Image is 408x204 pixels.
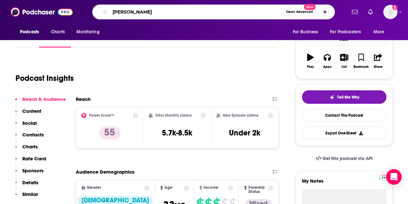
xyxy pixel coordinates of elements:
[288,26,326,38] button: open menu
[15,73,74,83] h1: Podcast Insights
[15,132,44,144] button: Contacts
[323,65,332,69] div: Apps
[248,186,267,194] span: Parental Status
[383,5,397,19] button: Show profile menu
[22,96,66,102] p: Reach & Audience
[15,144,38,156] button: Charts
[15,108,41,120] button: Content
[311,151,378,166] a: Get this podcast via API
[293,27,318,37] span: For Business
[373,65,382,69] div: Share
[283,8,316,16] button: Open AdvancedNew
[15,179,38,191] button: Details
[353,49,369,73] button: Bookmark
[76,27,99,37] span: Monitoring
[336,49,353,73] button: List
[370,49,386,73] button: Share
[302,127,386,139] button: Export One-Sheet
[155,113,192,118] h2: Total Monthly Listens
[15,26,47,38] button: open menu
[307,65,314,69] div: Play
[76,96,91,102] h2: Reach
[383,5,397,19] span: Logged in as megcassidy
[22,132,44,138] p: Contacts
[22,167,44,174] p: Sponsors
[76,169,134,175] h2: Audience Demographics
[229,128,260,138] h3: Under 2k
[20,27,39,37] span: Podcasts
[386,169,402,185] div: Open Intercom Messenger
[349,6,360,17] a: Show notifications dropdown
[15,191,38,203] button: Similar
[15,156,46,167] button: Rate Card
[223,113,258,118] h2: New Episode Listens
[326,26,370,38] button: open menu
[162,128,192,138] h3: 5.7k-8.5k
[47,26,69,38] a: Charts
[337,95,359,100] span: Tell Me Why
[22,179,38,186] p: Details
[302,109,386,122] a: Contact This Podcast
[342,65,347,69] div: List
[286,10,313,14] span: Open Advanced
[11,6,73,18] img: Podchaser - Follow, Share and Rate Podcasts
[164,186,173,190] span: Age
[379,175,390,180] img: Podchaser Pro
[22,156,46,162] p: Rate Card
[323,156,373,161] span: Get this podcast via API
[302,49,319,73] button: Play
[379,174,390,180] a: Pro website
[22,144,38,150] p: Charts
[72,26,108,38] button: open menu
[22,191,38,197] p: Similar
[329,95,334,100] img: tell me why sparkle
[203,186,218,190] span: Income
[15,120,37,132] button: Social
[51,27,65,37] span: Charts
[319,49,335,73] button: Apps
[373,27,384,37] span: More
[122,33,140,48] a: Reviews
[89,113,114,118] h2: Power Score™
[87,186,101,190] span: Gender
[302,178,386,189] label: My Notes
[365,6,375,17] a: Show notifications dropdown
[330,27,361,37] span: For Podcasters
[302,90,386,104] button: tell me why sparkleTell Me Why
[15,96,66,108] button: Reach & Audience
[15,167,44,179] button: Sponsors
[208,33,224,48] a: Similar
[392,5,397,10] svg: Add a profile image
[110,7,283,17] input: Search podcasts, credits, & more...
[99,126,120,139] p: 55
[383,5,397,19] img: User Profile
[92,5,335,19] div: Search podcasts, credits, & more...
[353,65,369,69] div: Bookmark
[149,33,173,48] a: Credits1
[80,33,113,48] a: Episodes483
[22,108,41,114] p: Content
[39,33,71,48] a: InsightsPodchaser Pro
[304,4,315,10] span: New
[15,33,30,48] a: About
[182,33,199,48] a: Lists6
[22,120,37,126] p: Social
[369,26,393,38] button: open menu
